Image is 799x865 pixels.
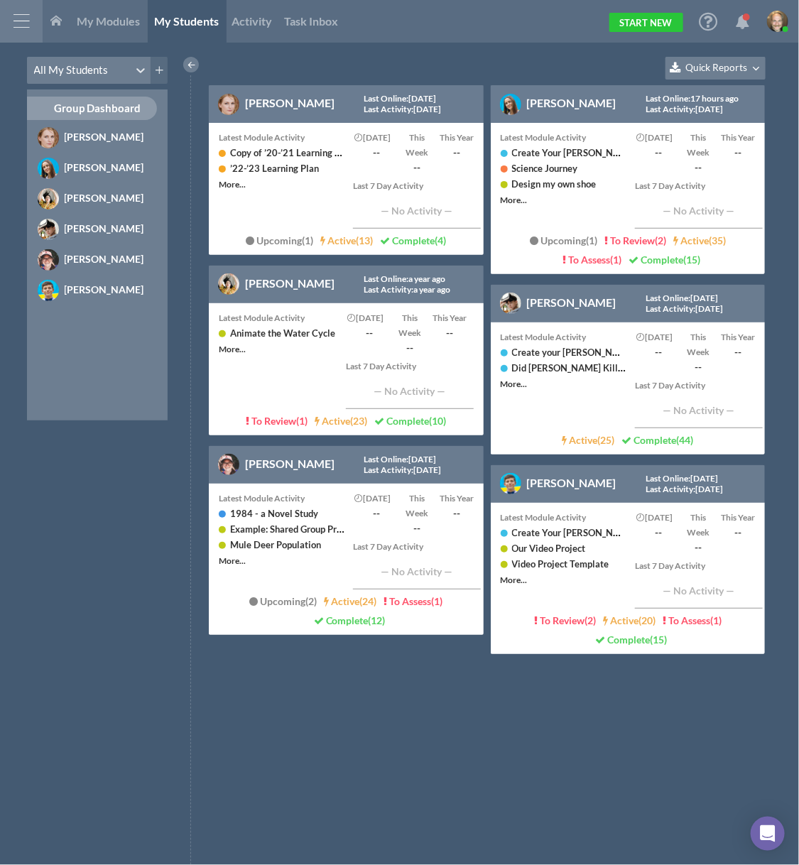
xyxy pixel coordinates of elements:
a: ’22-’23 Learning Plan [230,163,319,174]
a: More... [501,575,528,585]
div: Latest Module Activity [501,330,628,344]
a: [PERSON_NAME] [27,187,168,210]
span: Last Activity [364,284,412,295]
a: [PERSON_NAME] [527,96,616,109]
span: -- [397,160,436,175]
a: Active(35) [673,234,726,246]
span: -- [719,145,758,160]
img: image [218,94,239,115]
a: Example: Shared Group Project [230,523,357,535]
span: -- [350,325,389,340]
div: All My Students [34,63,109,78]
span: -- [390,340,429,355]
a: To Review(2) [534,614,596,626]
div: : [DATE] [364,455,442,464]
div: [PERSON_NAME] [65,190,152,205]
img: image [38,158,59,179]
img: image [500,473,521,494]
span: Activity [232,14,272,28]
span: This Week [398,312,421,338]
span: Task Inbox [285,14,339,28]
span: Last Activity [646,484,693,494]
span: -- [639,525,678,540]
div: Latest Module Activity [219,310,339,325]
div: — No Activity — [635,573,763,609]
a: Animate the Water Cycle [230,327,335,339]
div: — No Activity — [635,193,763,229]
a: Upcoming(2) [249,595,317,607]
div: — No Activity — [353,193,481,229]
div: Last 7 Day Activity [635,558,762,573]
a: Science Journey [512,163,578,174]
a: Complete(10) [374,415,446,427]
a: [PERSON_NAME] [245,276,335,290]
span: -- [719,344,758,359]
div: [DATE] [350,310,389,325]
a: Complete(15) [596,633,668,646]
div: : [DATE] [646,304,723,314]
a: [PERSON_NAME] [27,156,168,180]
span: Last Activity [364,464,412,475]
div: Latest Module Activity [501,510,628,525]
a: Start New [609,13,683,32]
div: — No Activity — [346,374,474,409]
a: Active(25) [562,434,615,446]
div: : a year ago [364,274,452,284]
img: image [218,273,239,295]
div: Latest Module Activity [219,130,346,145]
div: Last 7 Day Activity [353,178,480,193]
div: [DATE] [357,491,396,506]
div: : [DATE] [364,94,442,104]
div: Last 7 Day Activity [353,539,480,554]
div: : [DATE] [646,293,724,303]
div: : [DATE] [646,104,723,114]
span: This Year [722,512,756,523]
div: — No Activity — [353,554,481,589]
a: More... [501,379,528,389]
a: Upcoming(1) [530,234,597,246]
img: image [767,11,788,32]
a: More... [219,344,246,354]
a: More... [501,195,528,205]
span: My Students [155,14,219,28]
a: To Assess(1) [562,254,621,266]
span: This Week [406,493,428,518]
a: Copy of ’20-’21 Learning Plan [230,146,353,158]
span: This Year [433,312,467,323]
span: Last Online [646,293,688,303]
img: image [38,280,59,301]
a: To Assess(1) [663,614,722,626]
a: Active(13) [320,234,373,246]
span: This Year [722,332,756,342]
span: Last Activity [364,104,412,114]
a: To Assess(1) [384,595,442,607]
a: Our Video Project [512,543,586,554]
a: To Review(1) [246,415,308,427]
a: [PERSON_NAME] [27,278,168,302]
span: This Week [687,132,710,158]
div: Latest Module Activity [501,130,628,145]
div: : [DATE] [364,465,442,475]
a: Active(23) [315,415,367,427]
div: [DATE] [639,130,678,145]
img: image [500,293,521,314]
img: image [38,249,59,271]
a: Create Your [PERSON_NAME] Talk----- [512,526,673,538]
img: image [38,188,59,210]
span: -- [679,359,718,374]
span: -- [430,325,469,340]
div: Last 7 Day Activity [346,359,473,374]
span: Last Activity [646,104,693,114]
div: [DATE] [639,330,678,344]
div: : [DATE] [646,484,723,494]
a: Active(20) [603,614,656,626]
a: More... [219,555,246,566]
span: Last Online [364,454,407,464]
a: Create your [PERSON_NAME] Talk - Demo Crew [512,346,712,358]
div: [DATE] [639,510,678,525]
span: -- [437,506,476,521]
span: Last Online [364,93,407,104]
a: Complete(44) [622,434,694,446]
span: This Week [687,512,710,538]
span: -- [719,525,758,540]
